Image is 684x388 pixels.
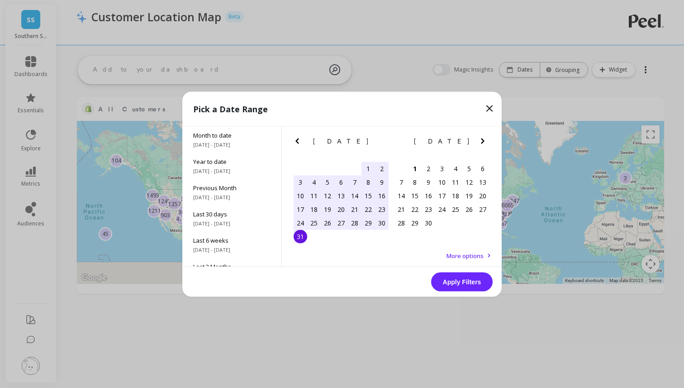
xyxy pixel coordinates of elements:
button: Next Month [376,135,391,150]
div: Choose Thursday, August 7th, 2025 [348,175,361,189]
div: Choose Tuesday, September 2nd, 2025 [422,162,435,175]
div: Choose Sunday, August 24th, 2025 [294,216,307,230]
div: Choose Monday, August 25th, 2025 [307,216,321,230]
div: Choose Sunday, August 10th, 2025 [294,189,307,202]
div: Choose Monday, September 8th, 2025 [408,175,422,189]
div: Choose Monday, August 4th, 2025 [307,175,321,189]
div: Choose Saturday, September 27th, 2025 [476,202,489,216]
div: Choose Wednesday, August 6th, 2025 [334,175,348,189]
span: [DATE] [414,137,470,144]
div: Choose Monday, September 1st, 2025 [408,162,422,175]
div: Choose Wednesday, September 24th, 2025 [435,202,449,216]
div: Choose Monday, September 22nd, 2025 [408,202,422,216]
div: Choose Tuesday, September 9th, 2025 [422,175,435,189]
span: [DATE] - [DATE] [193,246,271,253]
div: Choose Tuesday, September 30th, 2025 [422,216,435,230]
div: Choose Sunday, September 7th, 2025 [394,175,408,189]
div: Choose Friday, August 1st, 2025 [361,162,375,175]
div: Choose Wednesday, September 17th, 2025 [435,189,449,202]
div: Choose Thursday, September 18th, 2025 [449,189,462,202]
div: Choose Saturday, September 20th, 2025 [476,189,489,202]
div: Choose Sunday, August 31st, 2025 [294,230,307,243]
span: Last 30 days [193,210,271,218]
span: [DATE] - [DATE] [193,193,271,201]
button: Previous Month [393,135,407,150]
div: Choose Friday, August 22nd, 2025 [361,202,375,216]
span: Month to date [193,131,271,139]
div: Choose Wednesday, September 10th, 2025 [435,175,449,189]
div: Choose Friday, September 5th, 2025 [462,162,476,175]
div: Choose Wednesday, August 13th, 2025 [334,189,348,202]
div: Choose Friday, September 26th, 2025 [462,202,476,216]
div: Choose Tuesday, September 23rd, 2025 [422,202,435,216]
div: Choose Saturday, August 9th, 2025 [375,175,389,189]
div: Choose Thursday, August 28th, 2025 [348,216,361,230]
button: Next Month [477,135,492,150]
div: Choose Friday, September 19th, 2025 [462,189,476,202]
span: [DATE] - [DATE] [193,141,271,148]
span: [DATE] - [DATE] [193,167,271,174]
div: Choose Wednesday, September 3rd, 2025 [435,162,449,175]
div: Choose Thursday, September 11th, 2025 [449,175,462,189]
span: Year to date [193,157,271,165]
span: Last 6 weeks [193,236,271,244]
div: Choose Sunday, September 21st, 2025 [394,202,408,216]
div: Choose Tuesday, August 26th, 2025 [321,216,334,230]
div: Choose Tuesday, September 16th, 2025 [422,189,435,202]
div: Choose Wednesday, August 20th, 2025 [334,202,348,216]
div: Choose Thursday, September 4th, 2025 [449,162,462,175]
div: Choose Monday, August 11th, 2025 [307,189,321,202]
div: Choose Monday, September 15th, 2025 [408,189,422,202]
span: Previous Month [193,183,271,192]
span: [DATE] - [DATE] [193,220,271,227]
div: Choose Thursday, August 21st, 2025 [348,202,361,216]
span: Last 3 Months [193,262,271,270]
span: More options [446,251,484,259]
div: Choose Thursday, September 25th, 2025 [449,202,462,216]
div: Choose Saturday, August 23rd, 2025 [375,202,389,216]
div: Choose Tuesday, August 12th, 2025 [321,189,334,202]
div: month 2025-08 [294,162,389,243]
div: Choose Tuesday, August 5th, 2025 [321,175,334,189]
button: Previous Month [292,135,306,150]
div: Choose Saturday, August 30th, 2025 [375,216,389,230]
div: Choose Friday, August 15th, 2025 [361,189,375,202]
div: Choose Friday, August 8th, 2025 [361,175,375,189]
span: [DATE] [313,137,370,144]
p: Pick a Date Range [193,102,268,115]
button: Apply Filters [431,272,493,291]
div: Choose Sunday, September 28th, 2025 [394,216,408,230]
div: Choose Saturday, August 2nd, 2025 [375,162,389,175]
div: Choose Thursday, August 14th, 2025 [348,189,361,202]
div: Choose Wednesday, August 27th, 2025 [334,216,348,230]
div: Choose Saturday, August 16th, 2025 [375,189,389,202]
div: Choose Sunday, August 17th, 2025 [294,202,307,216]
div: Choose Monday, September 29th, 2025 [408,216,422,230]
div: Choose Tuesday, August 19th, 2025 [321,202,334,216]
div: Choose Friday, September 12th, 2025 [462,175,476,189]
div: Choose Sunday, September 14th, 2025 [394,189,408,202]
div: month 2025-09 [394,162,489,230]
div: Choose Saturday, September 6th, 2025 [476,162,489,175]
div: Choose Sunday, August 3rd, 2025 [294,175,307,189]
div: Choose Friday, August 29th, 2025 [361,216,375,230]
div: Choose Saturday, September 13th, 2025 [476,175,489,189]
div: Choose Monday, August 18th, 2025 [307,202,321,216]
